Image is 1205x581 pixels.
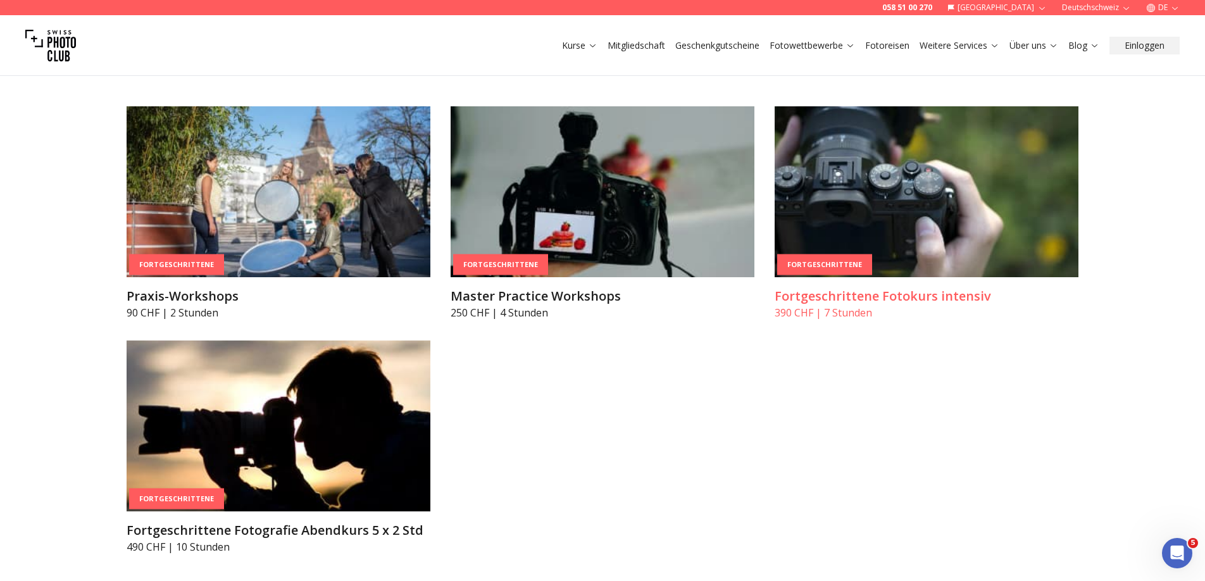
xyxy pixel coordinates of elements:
img: Swiss photo club [25,20,76,71]
a: Fotowettbewerbe [770,39,855,52]
p: 90 CHF | 2 Stunden [127,305,430,320]
img: Fortgeschrittene Fotokurs intensiv [775,106,1078,277]
button: Blog [1063,37,1104,54]
button: Mitgliedschaft [602,37,670,54]
img: Praxis-Workshops [127,106,430,277]
a: Über uns [1009,39,1058,52]
div: Fortgeschrittene [129,254,224,275]
button: Geschenkgutscheine [670,37,765,54]
button: Fotoreisen [860,37,915,54]
h3: Fortgeschrittene Fotografie Abendkurs 5 x 2 Std [127,522,430,539]
a: Praxis-WorkshopsFortgeschrittenePraxis-Workshops90 CHF | 2 Stunden [127,106,430,320]
div: Fortgeschrittene [453,254,548,275]
span: 5 [1188,538,1198,548]
h3: Praxis-Workshops [127,287,430,305]
h3: Fortgeschrittene Fotokurs intensiv [775,287,1078,305]
button: Einloggen [1109,37,1180,54]
a: 058 51 00 270 [882,3,932,13]
p: 390 CHF | 7 Stunden [775,305,1078,320]
a: Fotoreisen [865,39,909,52]
a: Master Practice WorkshopsFortgeschritteneMaster Practice Workshops250 CHF | 4 Stunden [451,106,754,320]
img: Fortgeschrittene Fotografie Abendkurs 5 x 2 Std [127,340,430,511]
button: Weitere Services [915,37,1004,54]
a: Geschenkgutscheine [675,39,759,52]
h3: Master Practice Workshops [451,287,754,305]
img: Master Practice Workshops [451,106,754,277]
button: Über uns [1004,37,1063,54]
a: Kurse [562,39,597,52]
p: 490 CHF | 10 Stunden [127,539,430,554]
iframe: Intercom live chat [1162,538,1192,568]
a: Blog [1068,39,1099,52]
button: Kurse [557,37,602,54]
p: 250 CHF | 4 Stunden [451,305,754,320]
div: Fortgeschrittene [777,254,872,275]
button: Fotowettbewerbe [765,37,860,54]
a: Fortgeschrittene Fotokurs intensivFortgeschritteneFortgeschrittene Fotokurs intensiv390 CHF | 7 S... [775,106,1078,320]
a: Mitgliedschaft [608,39,665,52]
a: Fortgeschrittene Fotografie Abendkurs 5 x 2 StdFortgeschritteneFortgeschrittene Fotografie Abendk... [127,340,430,554]
div: Fortgeschrittene [129,489,224,509]
a: Weitere Services [920,39,999,52]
